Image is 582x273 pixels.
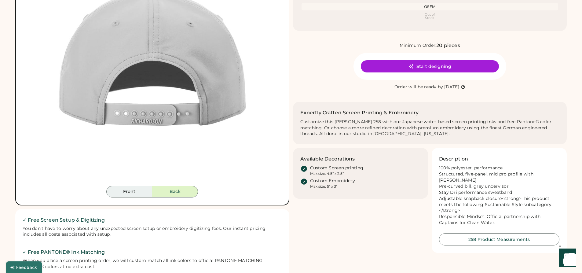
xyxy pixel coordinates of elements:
div: Max size: 4.5" x 2.5" [310,171,344,176]
h2: ✓ Free Screen Setup & Digitizing [23,216,282,224]
div: You don't have to worry about any unexpected screen setup or embroidery digitizing fees. Our inst... [23,226,282,238]
h2: Expertly Crafted Screen Printing & Embroidery [300,109,419,116]
div: Out of Stock [303,13,557,20]
button: Back [152,186,198,197]
h3: Description [439,155,468,163]
button: Start designing [361,60,499,72]
div: Order will be ready by [394,84,443,90]
div: Max size: 5" x 3" [310,184,337,189]
div: 20 pieces [436,42,460,49]
div: When you place a screen printing order, we will custom match all ink colors to official PANTONE M... [23,258,282,270]
h3: Available Decorations [300,155,355,163]
div: 100% polyester, performance Structured, five-panel, mid pro profile with [PERSON_NAME] Pre-curved... [439,165,559,226]
div: Custom Screen printing [310,165,364,171]
div: [DATE] [444,84,459,90]
div: OSFM [303,4,557,9]
button: Front [106,186,152,197]
div: Customize this [PERSON_NAME] 258 with our Japanese water-based screen printing inks and free Pant... [300,119,560,137]
div: Minimum Order: [400,42,437,49]
div: Custom Embroidery [310,178,355,184]
iframe: Front Chat [553,245,579,272]
h2: ✓ Free PANTONE® Ink Matching [23,249,282,256]
button: 258 Product Measurements [439,233,559,245]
